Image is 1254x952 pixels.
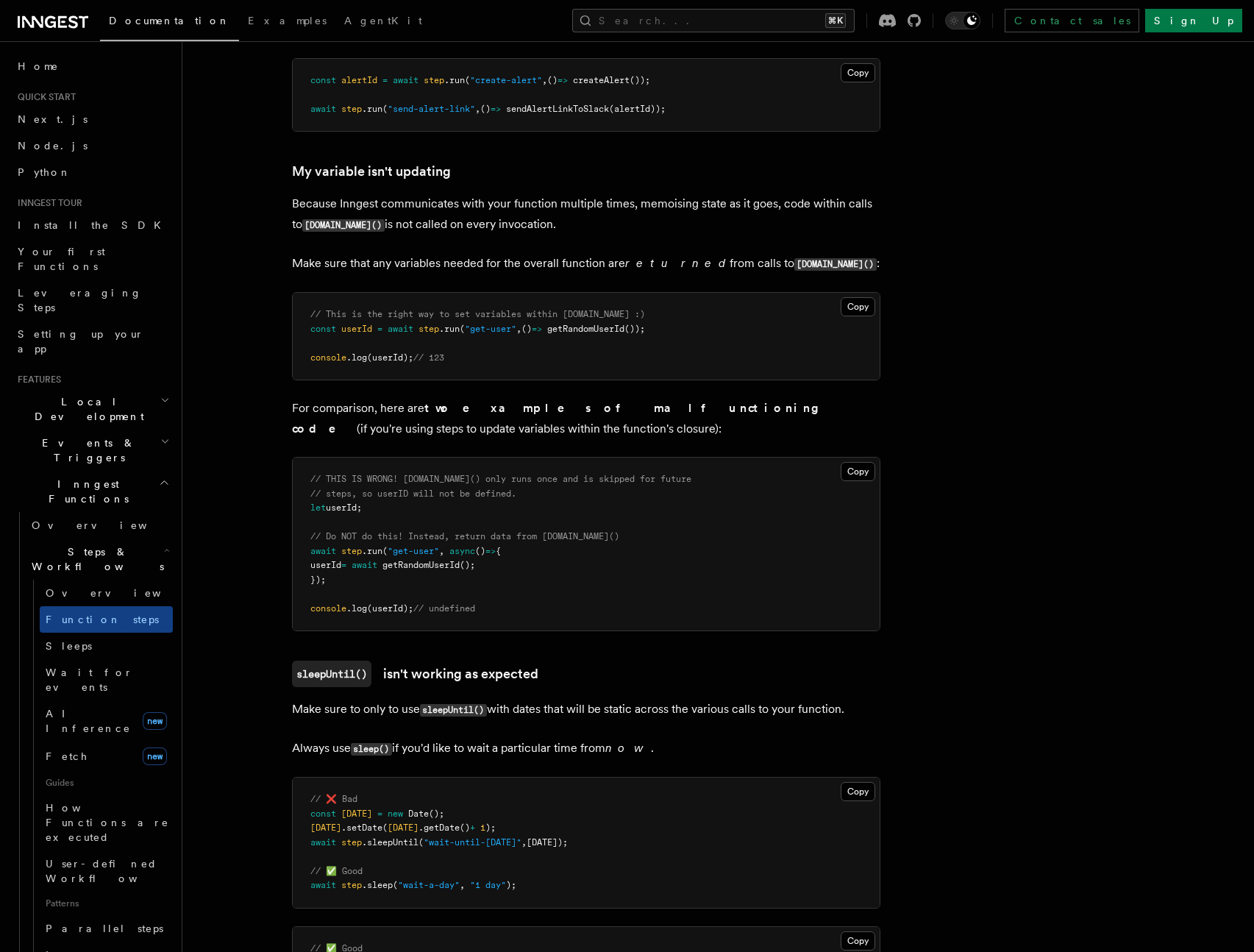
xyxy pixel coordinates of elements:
button: Local Development [12,388,173,430]
span: => [491,104,501,114]
span: createAlert [573,75,630,85]
span: .setDate [341,823,382,833]
span: ( [465,75,470,85]
a: AI Inferencenew [40,700,173,742]
span: await [310,104,336,114]
a: Contact sales [1005,9,1139,32]
button: Steps & Workflows [26,539,173,580]
span: , [460,880,465,890]
p: Because Inngest communicates with your function multiple times, memoising state as it goes, code ... [292,193,880,235]
span: () [547,75,557,85]
span: ( [382,823,388,833]
span: ( [382,546,388,556]
span: + [470,823,475,833]
span: userId; [326,502,362,513]
button: Search...⌘K [572,9,855,32]
span: getRandomUserId [382,560,460,570]
span: Inngest tour [12,197,82,209]
span: const [310,324,336,334]
span: 1 [480,823,485,833]
span: (); [460,560,475,570]
code: sleep() [351,743,392,756]
span: User-defined Workflows [46,858,178,884]
span: ( [393,880,398,890]
span: userId [310,560,341,570]
a: Examples [239,4,335,40]
span: (); [429,809,444,819]
span: () [480,104,491,114]
span: "1 day" [470,880,506,890]
span: , [542,75,547,85]
a: User-defined Workflows [40,850,173,892]
a: Home [12,53,173,79]
span: }); [310,575,326,585]
span: () [521,324,532,334]
span: new [388,809,403,819]
span: (alertId)); [609,104,666,114]
span: Function steps [46,614,159,625]
span: const [310,75,336,85]
span: Parallel steps [46,923,163,934]
span: await [310,880,336,890]
span: Date [408,809,429,819]
span: step [341,837,362,848]
span: await [310,837,336,848]
span: Features [12,374,61,386]
span: ()); [630,75,650,85]
a: Leveraging Steps [12,280,173,321]
span: () [460,823,470,833]
a: Fetchnew [40,742,173,771]
span: .sleep [362,880,393,890]
span: // undefined [413,603,475,614]
button: Copy [841,462,875,481]
span: Examples [248,15,327,26]
span: "create-alert" [470,75,542,85]
span: await [393,75,418,85]
span: // ✅ Good [310,866,363,876]
span: Guides [40,771,173,795]
code: sleepUntil() [420,704,487,717]
span: => [557,75,568,85]
span: step [418,324,439,334]
span: Sleeps [46,640,92,652]
span: // Do NOT do this! Instead, return data from [DOMAIN_NAME]() [310,531,619,541]
p: Make sure that any variables needed for the overall function are from calls to : [292,253,880,274]
span: new [143,747,167,765]
span: [DATE] [388,823,418,833]
button: Copy [841,297,875,316]
span: = [377,809,382,819]
span: // THIS IS WRONG! [DOMAIN_NAME]() only runs once and is skipped for future [310,474,691,484]
span: Overview [32,519,183,531]
span: await [388,324,413,334]
span: step [424,75,444,85]
p: For comparison, here are (if you're using steps to update variables within the function's closure): [292,398,880,439]
span: alertId [341,75,377,85]
span: = [341,560,346,570]
span: // This is the right way to set variables within [DOMAIN_NAME] :) [310,309,645,319]
span: Python [18,166,71,178]
span: = [382,75,388,85]
span: ); [485,823,496,833]
span: getRandomUserId [547,324,624,334]
button: Copy [841,782,875,801]
a: Overview [26,512,173,539]
span: let [310,502,326,513]
span: "get-user" [388,546,439,556]
span: Your first Functions [18,246,105,272]
span: , [521,837,527,848]
span: [DATE]); [527,837,568,848]
code: [DOMAIN_NAME]() [794,258,877,271]
span: Documentation [109,15,230,26]
a: Documentation [100,4,239,41]
span: "send-alert-link" [388,104,475,114]
span: Home [18,59,59,74]
code: sleepUntil() [292,661,371,687]
span: // 123 [413,352,444,363]
span: step [341,546,362,556]
span: AgentKit [344,15,422,26]
a: Function steps [40,606,173,633]
a: How Functions are executed [40,795,173,850]
a: Parallel steps [40,915,173,942]
a: AgentKit [335,4,431,40]
a: Setting up your app [12,321,173,362]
